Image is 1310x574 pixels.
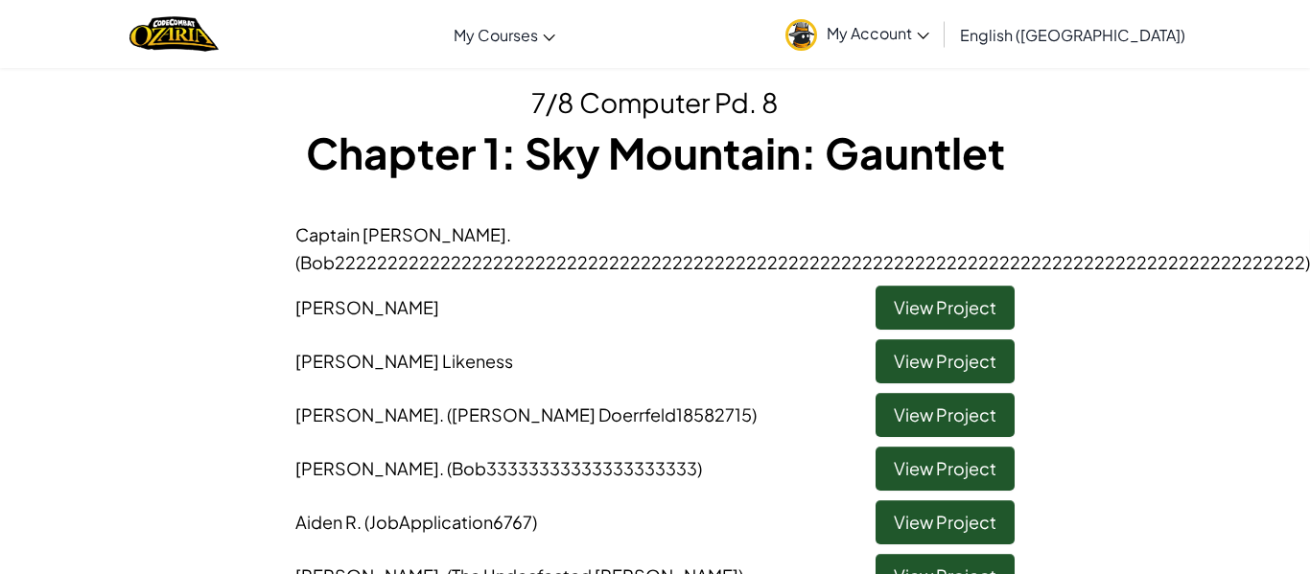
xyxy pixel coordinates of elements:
[295,403,757,425] span: [PERSON_NAME]
[295,511,537,533] span: Aiden R
[295,457,702,479] span: [PERSON_NAME]
[129,14,219,54] img: Home
[444,9,565,60] a: My Courses
[295,350,513,372] span: [PERSON_NAME] Likeness
[876,500,1015,544] a: View Project
[876,447,1015,491] a: View Project
[439,403,757,425] span: . ([PERSON_NAME] Doerrfeld18582715)
[876,339,1015,383] a: View Project
[108,123,1202,182] h1: Chapter 1: Sky Mountain: Gauntlet
[950,9,1195,60] a: English ([GEOGRAPHIC_DATA])
[876,286,1015,330] a: View Project
[785,19,817,51] img: avatar
[827,23,929,43] span: My Account
[295,223,1310,273] span: Captain [PERSON_NAME]
[108,82,1202,123] h2: 7/8 Computer Pd. 8
[454,25,538,45] span: My Courses
[876,393,1015,437] a: View Project
[129,14,219,54] a: Ozaria by CodeCombat logo
[960,25,1185,45] span: English ([GEOGRAPHIC_DATA])
[439,457,702,479] span: . (Bob33333333333333333333)
[357,511,537,533] span: . (JobApplication6767)
[776,4,939,64] a: My Account
[295,296,439,318] span: [PERSON_NAME]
